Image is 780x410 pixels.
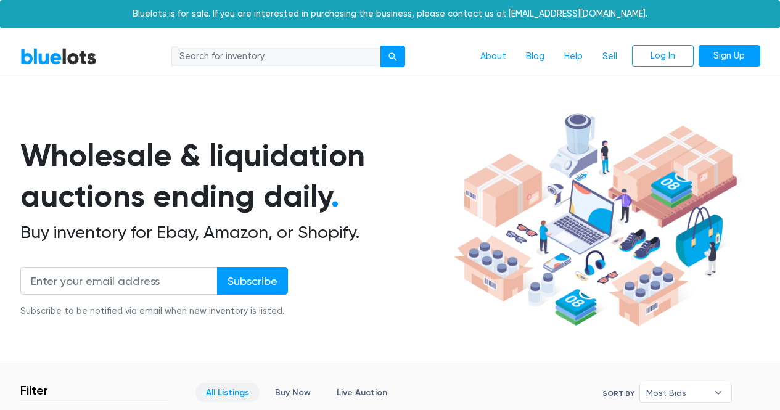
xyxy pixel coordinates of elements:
input: Subscribe [217,267,288,295]
a: About [470,45,516,68]
h2: Buy inventory for Ebay, Amazon, or Shopify. [20,222,450,243]
a: Log In [632,45,694,67]
a: All Listings [195,383,260,402]
div: Subscribe to be notified via email when new inventory is listed. [20,305,288,318]
span: . [331,178,339,215]
input: Search for inventory [171,46,381,68]
a: Live Auction [326,383,398,402]
label: Sort By [602,388,634,399]
b: ▾ [705,383,731,402]
h1: Wholesale & liquidation auctions ending daily [20,135,450,217]
h3: Filter [20,383,48,398]
a: BlueLots [20,47,97,65]
a: Sell [593,45,627,68]
a: Blog [516,45,554,68]
a: Sign Up [699,45,760,67]
span: Most Bids [646,383,708,402]
input: Enter your email address [20,267,218,295]
a: Help [554,45,593,68]
img: hero-ee84e7d0318cb26816c560f6b4441b76977f77a177738b4e94f68c95b2b83dbb.png [450,108,742,332]
a: Buy Now [265,383,321,402]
